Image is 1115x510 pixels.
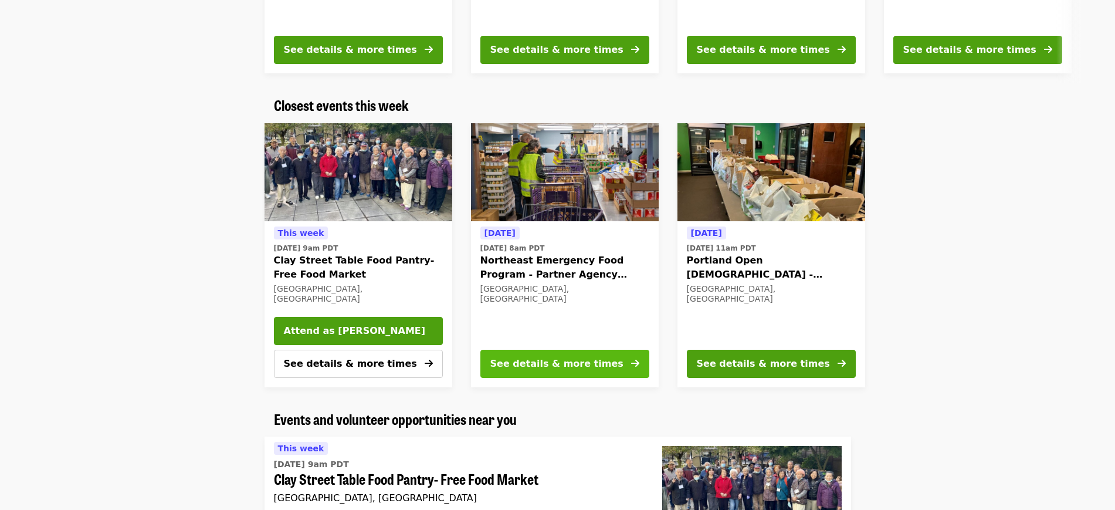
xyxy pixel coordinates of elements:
div: [GEOGRAPHIC_DATA], [GEOGRAPHIC_DATA] [274,284,443,304]
span: Northeast Emergency Food Program - Partner Agency Support [480,254,649,282]
img: Portland Open Bible - Partner Agency Support (16+) organized by Oregon Food Bank [677,123,865,222]
div: See details & more times [284,43,417,57]
div: See details & more times [697,43,830,57]
button: Attend as [PERSON_NAME] [274,317,443,345]
i: arrow-right icon [838,358,846,369]
div: See details & more times [490,357,623,371]
button: See details & more times [274,36,443,64]
time: [DATE] 9am PDT [274,243,338,254]
a: See details for "Portland Open Bible - Partner Agency Support (16+)" [677,123,865,387]
span: [DATE] [691,228,722,238]
span: Clay Street Table Food Pantry- Free Food Market [274,471,634,488]
i: arrow-right icon [838,44,846,55]
div: See details & more times [903,43,1036,57]
a: See details for "Clay Street Table Food Pantry- Free Food Market" [274,226,443,306]
button: See details & more times [687,36,856,64]
div: See details & more times [697,357,830,371]
i: arrow-right icon [425,358,433,369]
div: [GEOGRAPHIC_DATA], [GEOGRAPHIC_DATA] [687,284,856,304]
i: arrow-right icon [631,44,639,55]
button: See details & more times [480,350,649,378]
span: Clay Street Table Food Pantry- Free Food Market [274,254,443,282]
a: See details for "Northeast Emergency Food Program - Partner Agency Support" [471,123,659,387]
span: Events and volunteer opportunities near you [274,408,517,429]
button: See details & more times [687,350,856,378]
time: [DATE] 8am PDT [480,243,545,254]
span: Portland Open [DEMOGRAPHIC_DATA] - Partner Agency Support (16+) [687,254,856,282]
span: This week [278,444,324,453]
time: [DATE] 11am PDT [687,243,756,254]
a: Clay Street Table Food Pantry- Free Food Market [265,123,452,222]
img: Clay Street Table Food Pantry- Free Food Market organized by Oregon Food Bank [265,123,452,222]
span: Attend as [PERSON_NAME] [284,324,433,338]
div: [GEOGRAPHIC_DATA], [GEOGRAPHIC_DATA] [480,284,649,304]
span: See details & more times [284,358,417,369]
a: Closest events this week [274,97,409,114]
i: arrow-right icon [1044,44,1052,55]
i: arrow-right icon [425,44,433,55]
div: Closest events this week [265,97,851,114]
div: See details & more times [490,43,623,57]
i: arrow-right icon [631,358,639,369]
div: [GEOGRAPHIC_DATA], [GEOGRAPHIC_DATA] [274,492,634,504]
span: [DATE] [484,228,516,238]
button: See details & more times [480,36,649,64]
span: Closest events this week [274,94,409,115]
a: See details for "Clay Street Table Food Pantry- Free Food Market" [274,441,634,506]
span: This week [278,228,324,238]
button: See details & more times [274,350,443,378]
img: Northeast Emergency Food Program - Partner Agency Support organized by Oregon Food Bank [471,123,659,222]
time: [DATE] 9am PDT [274,458,349,471]
button: See details & more times [893,36,1062,64]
